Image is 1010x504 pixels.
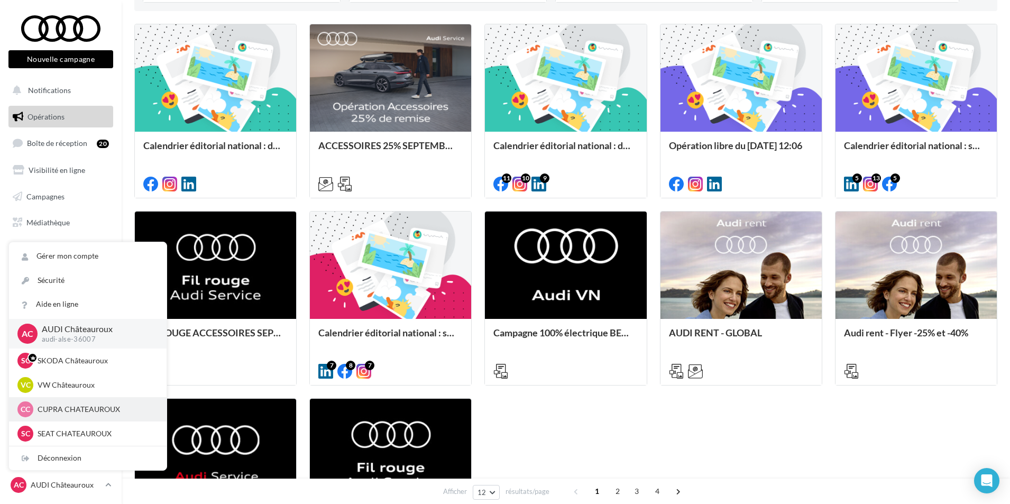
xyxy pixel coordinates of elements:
[669,140,813,161] div: Opération libre du [DATE] 12:06
[27,112,65,121] span: Opérations
[628,483,645,500] span: 3
[21,404,30,415] span: CC
[21,355,30,366] span: SC
[493,140,638,161] div: Calendrier éditorial national : du 02.09 au 09.09
[649,483,666,500] span: 4
[473,485,500,500] button: 12
[38,428,154,439] p: SEAT CHATEAUROUX
[6,186,115,208] a: Campagnes
[9,244,167,268] a: Gérer mon compte
[365,361,374,370] div: 7
[22,327,33,340] span: AC
[8,50,113,68] button: Nouvelle campagne
[506,487,549,497] span: résultats/page
[8,475,113,495] a: AC AUDI Châteauroux
[38,380,154,390] p: VW Châteauroux
[852,173,862,183] div: 5
[974,468,999,493] div: Open Intercom Messenger
[6,212,115,234] a: Médiathèque
[21,428,30,439] span: SC
[844,140,988,161] div: Calendrier éditorial national : semaine du 25.08 au 31.08
[443,487,467,497] span: Afficher
[143,327,288,349] div: FIL ROUGE ACCESSOIRES SEPTEMBRE - AUDI SERVICE
[589,483,605,500] span: 1
[6,159,115,181] a: Visibilité en ligne
[38,404,154,415] p: CUPRA CHATEAUROUX
[669,327,813,349] div: AUDI RENT - GLOBAL
[14,480,24,490] span: AC
[42,335,150,344] p: audi-alse-36007
[890,173,900,183] div: 5
[42,323,150,335] p: AUDI Châteauroux
[26,218,70,227] span: Médiathèque
[9,269,167,292] a: Sécurité
[9,292,167,316] a: Aide en ligne
[38,355,154,366] p: SKODA Châteauroux
[26,191,65,200] span: Campagnes
[6,238,115,269] a: PLV et print personnalisable
[478,488,486,497] span: 12
[609,483,626,500] span: 2
[27,139,87,148] span: Boîte de réception
[327,361,336,370] div: 7
[6,106,115,128] a: Opérations
[29,166,85,175] span: Visibilité en ligne
[318,327,463,349] div: Calendrier éditorial national : semaines du 04.08 au 25.08
[21,380,31,390] span: VC
[493,327,638,349] div: Campagne 100% électrique BEV Septembre
[97,140,109,148] div: 20
[540,173,549,183] div: 9
[502,173,511,183] div: 11
[346,361,355,370] div: 8
[6,79,111,102] button: Notifications
[31,480,101,490] p: AUDI Châteauroux
[871,173,881,183] div: 13
[521,173,530,183] div: 10
[143,140,288,161] div: Calendrier éditorial national : du 02.09 au 09.09
[28,86,71,95] span: Notifications
[6,132,115,154] a: Boîte de réception20
[844,327,988,349] div: Audi rent - Flyer -25% et -40%
[9,446,167,470] div: Déconnexion
[318,140,463,161] div: ACCESSOIRES 25% SEPTEMBRE - AUDI SERVICE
